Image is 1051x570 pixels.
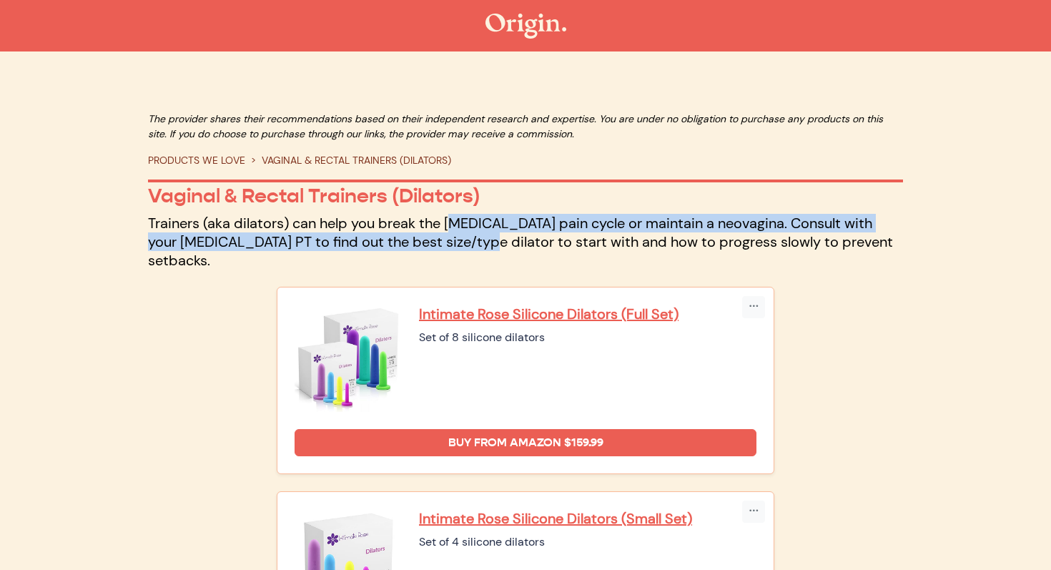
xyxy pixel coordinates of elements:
[419,329,756,346] div: Set of 8 silicone dilators
[295,305,402,412] img: Intimate Rose Silicone Dilators (Full Set)
[295,429,756,456] a: Buy from Amazon $159.99
[419,534,756,551] div: Set of 4 silicone dilators
[148,214,903,270] p: Trainers (aka dilators) can help you break the [MEDICAL_DATA] pain cycle or maintain a neovagina....
[245,153,451,168] li: VAGINAL & RECTAL TRAINERS (DILATORS)
[148,154,245,167] a: PRODUCTS WE LOVE
[485,14,566,39] img: The Origin Shop
[148,184,903,208] p: Vaginal & Rectal Trainers (Dilators)
[148,112,903,142] p: The provider shares their recommendations based on their independent research and expertise. You ...
[419,509,756,528] a: Intimate Rose Silicone Dilators (Small Set)
[419,305,756,323] a: Intimate Rose Silicone Dilators (Full Set)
